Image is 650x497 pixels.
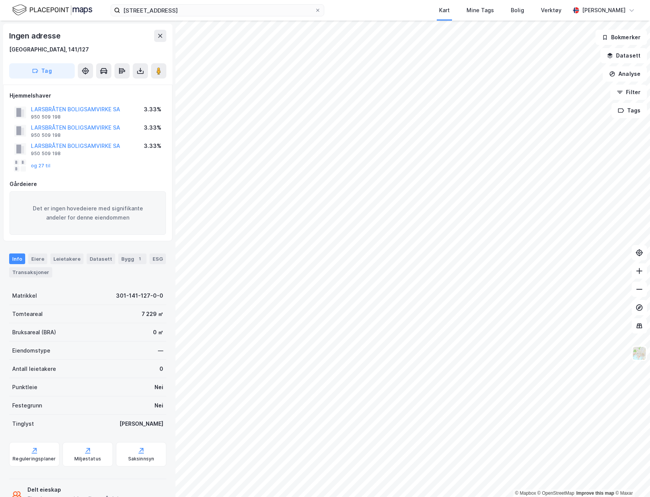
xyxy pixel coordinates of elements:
[144,123,161,132] div: 3.33%
[13,456,56,462] div: Reguleringsplaner
[537,491,574,496] a: OpenStreetMap
[511,6,524,15] div: Bolig
[582,6,626,15] div: [PERSON_NAME]
[144,141,161,151] div: 3.33%
[612,460,650,497] div: Kontrollprogram for chat
[12,419,34,428] div: Tinglyst
[116,291,163,300] div: 301-141-127-0-0
[439,6,450,15] div: Kart
[576,491,614,496] a: Improve this map
[10,180,166,189] div: Gårdeiere
[159,364,163,374] div: 0
[28,253,47,264] div: Eiere
[154,401,163,410] div: Nei
[9,253,25,264] div: Info
[595,30,647,45] button: Bokmerker
[119,419,163,428] div: [PERSON_NAME]
[87,253,115,264] div: Datasett
[12,291,37,300] div: Matrikkel
[515,491,536,496] a: Mapbox
[9,45,89,54] div: [GEOGRAPHIC_DATA], 141/127
[12,309,43,319] div: Tomteareal
[27,485,127,494] div: Delt eieskap
[150,253,166,264] div: ESG
[136,255,143,263] div: 1
[603,66,647,82] button: Analyse
[50,253,84,264] div: Leietakere
[9,63,75,79] button: Tag
[9,30,62,42] div: Ingen adresse
[10,91,166,100] div: Hjemmelshaver
[118,253,146,264] div: Bygg
[600,48,647,63] button: Datasett
[74,456,101,462] div: Miljøstatus
[144,105,161,114] div: 3.33%
[610,85,647,100] button: Filter
[128,456,154,462] div: Saksinnsyn
[120,5,315,16] input: Søk på adresse, matrikkel, gårdeiere, leietakere eller personer
[9,267,52,277] div: Transaksjoner
[12,364,56,374] div: Antall leietakere
[158,346,163,355] div: —
[541,6,562,15] div: Verktøy
[12,3,92,17] img: logo.f888ab2527a4732fd821a326f86c7f29.svg
[31,151,61,157] div: 950 509 198
[612,460,650,497] iframe: Chat Widget
[632,346,647,361] img: Z
[142,309,163,319] div: 7 229 ㎡
[12,401,42,410] div: Festegrunn
[611,103,647,118] button: Tags
[31,114,61,120] div: 950 509 198
[12,346,50,355] div: Eiendomstype
[153,328,163,337] div: 0 ㎡
[467,6,494,15] div: Mine Tags
[12,328,56,337] div: Bruksareal (BRA)
[10,191,166,235] div: Det er ingen hovedeiere med signifikante andeler for denne eiendommen
[154,383,163,392] div: Nei
[31,132,61,138] div: 950 509 198
[12,383,37,392] div: Punktleie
